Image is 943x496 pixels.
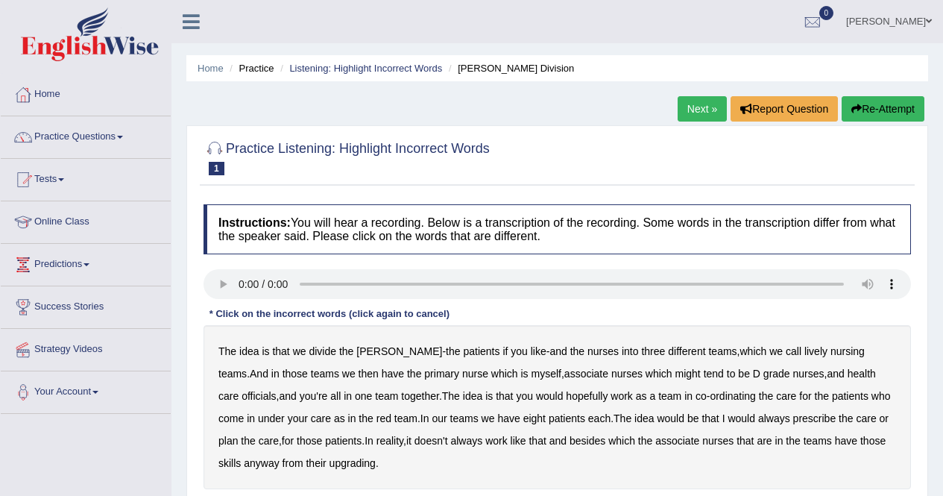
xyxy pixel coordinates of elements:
[204,138,490,175] h2: Practice Listening: Highlight Incorrect Words
[842,96,924,122] button: Re-Attempt
[740,345,767,357] b: which
[658,390,681,402] b: team
[728,412,755,424] b: would
[758,412,790,424] b: always
[638,435,652,447] b: the
[880,412,889,424] b: or
[491,368,518,380] b: which
[309,345,336,357] b: divide
[871,390,891,402] b: who
[450,412,479,424] b: teams
[727,368,736,380] b: to
[860,435,886,447] b: those
[687,412,699,424] b: be
[753,368,760,380] b: D
[511,345,528,357] b: you
[722,412,725,424] b: I
[424,368,459,380] b: primary
[636,390,647,402] b: as
[737,435,754,447] b: that
[696,390,707,402] b: co
[204,307,455,321] div: * Click on the incorrect words (click again to cancel)
[198,63,224,74] a: Home
[218,216,291,229] b: Instructions:
[793,412,836,424] b: prescribe
[1,74,171,111] a: Home
[376,412,391,424] b: red
[566,390,608,402] b: hopefully
[297,435,322,447] b: those
[793,368,824,380] b: nurses
[283,368,308,380] b: those
[549,435,567,447] b: and
[382,368,404,380] b: have
[226,61,274,75] li: Practice
[394,412,417,424] b: team
[531,345,546,357] b: like
[759,390,773,402] b: the
[608,435,635,447] b: which
[241,435,255,447] b: the
[445,61,574,75] li: [PERSON_NAME] Division
[279,390,296,402] b: and
[218,457,241,469] b: skills
[815,390,829,402] b: the
[329,457,376,469] b: upgrading
[218,368,247,380] b: teams
[776,390,796,402] b: care
[209,162,224,175] span: 1
[406,435,411,447] b: it
[611,390,633,402] b: work
[570,435,605,447] b: besides
[348,412,356,424] b: in
[622,345,639,357] b: into
[420,412,429,424] b: In
[325,435,362,447] b: patients
[1,286,171,324] a: Success Stories
[1,201,171,239] a: Online Class
[288,412,308,424] b: your
[827,368,844,380] b: and
[611,368,643,380] b: nurses
[641,345,665,357] b: three
[634,412,654,424] b: idea
[359,368,379,380] b: then
[344,390,352,402] b: in
[1,116,171,154] a: Practice Questions
[272,345,289,357] b: that
[819,6,834,20] span: 0
[830,345,865,357] b: nursing
[250,368,268,380] b: And
[564,368,608,380] b: associate
[204,204,911,254] h4: You will hear a recording. Below is a transcription of the recording. Some words in the transcrip...
[376,435,403,447] b: reality
[839,412,853,424] b: the
[646,368,672,380] b: which
[799,390,811,402] b: for
[678,96,727,122] a: Next »
[485,390,493,402] b: is
[271,368,280,380] b: in
[702,435,734,447] b: nurses
[414,435,448,447] b: doesn't
[655,435,699,447] b: associate
[1,159,171,196] a: Tests
[339,345,353,357] b: the
[587,345,619,357] b: nurses
[218,390,239,402] b: care
[1,329,171,366] a: Strategy Videos
[521,368,529,380] b: is
[757,435,772,447] b: are
[442,390,460,402] b: The
[482,412,495,424] b: we
[786,435,800,447] b: the
[239,345,259,357] b: idea
[731,96,838,122] button: Report Question
[282,435,294,447] b: for
[549,412,585,424] b: patients
[1,244,171,281] a: Predictions
[523,412,546,424] b: eight
[786,345,801,357] b: call
[247,412,255,424] b: in
[804,435,832,447] b: teams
